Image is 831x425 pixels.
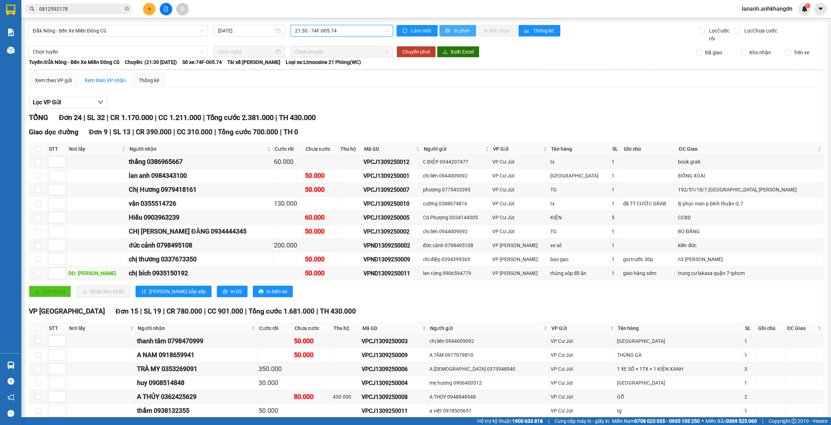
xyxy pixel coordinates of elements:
div: DĐ: [PERSON_NAME] [68,269,126,277]
div: VPCJ1309250011 [362,406,427,415]
td: VP Nam Dong [491,266,549,280]
div: thanh tâm 0798470999 [137,336,256,346]
span: CR 780.000 [167,307,202,315]
div: VP Cư Jút [492,172,548,180]
div: VP Cư Jút [492,186,548,194]
div: thắng 0386965667 [129,157,271,167]
th: Ghi chú [756,322,785,334]
img: logo-vxr [6,5,15,15]
span: Nơi lấy [69,145,120,153]
div: gọi trước 30p [623,255,675,263]
span: Thống kê [533,27,555,35]
div: cường 0388674816 [423,200,490,207]
div: [GEOGRAPHIC_DATA] [617,379,742,387]
div: 50.000 [305,226,337,236]
div: 1 [612,255,621,263]
th: Chưa cước [293,322,332,334]
th: Chưa cước [304,143,338,155]
div: book grab [678,158,822,166]
span: printer [259,289,264,295]
button: downloadNhập kho nhận [76,286,130,297]
button: plus [143,3,156,15]
td: VPND1309250011 [362,266,422,280]
div: VPCJ1309250010 [363,199,420,208]
span: CC 1.211.000 [158,113,201,122]
td: VP Cư Jút [491,197,549,211]
span: Cung cấp máy in - giấy in: [555,417,610,425]
div: chị liên 0944009092 [423,172,490,180]
div: 430.000 [333,393,359,401]
img: warehouse-icon [7,361,15,369]
div: 1 [612,241,621,249]
td: VP Cư Jút [491,183,549,197]
div: chị liên 0944009092 [423,227,490,235]
div: TRÀ MY 0353269091 [137,364,256,374]
div: VPCJ1309250008 [362,392,427,401]
button: caret-down [814,3,827,15]
div: 1 [744,337,755,345]
img: warehouse-icon [7,46,15,54]
span: lananh.anhkhangdn [736,4,798,13]
th: SL [743,322,756,334]
span: Đơn 9 [89,128,108,136]
div: 50.000 [294,350,331,360]
span: 21:30 - 74F-005.74 [295,25,389,36]
span: ĐC Giao [787,324,816,332]
div: chị liên 0944009092 [429,337,548,345]
span: Lọc Chưa cước [741,27,778,35]
div: 1 [744,407,755,415]
span: | [163,307,165,315]
span: TH 430.000 [320,307,356,315]
div: huy 0908514848 [137,378,256,388]
div: A NAM 0918659941 [137,350,256,360]
div: 50.000 [305,268,337,278]
span: search [30,6,35,11]
td: VPCJ1309250004 [361,376,428,390]
div: lý phục man p.bình thuận Q.7 [678,200,822,207]
span: Chọn chuyến [295,46,389,57]
td: VPCJ1309250007 [362,183,422,197]
div: VP Cư Jút [551,351,614,359]
div: 30.000 [259,378,291,388]
span: Người gửi [424,145,484,153]
div: C ĐIỆP 0344207477 [423,158,490,166]
div: VP Cư Jút [492,214,548,221]
span: sort-ascending [141,289,146,295]
td: VP Cư Jút [550,390,616,404]
div: VPCJ1309250012 [363,157,420,166]
td: VP Nam Dong [491,252,549,266]
span: Lọc VP Gửi [33,98,61,107]
div: VP Cư Jút [492,200,548,207]
strong: 1900 633 818 [512,418,543,424]
span: Làm mới [411,27,432,35]
button: syncLàm mới [397,25,438,36]
button: file-add [160,3,172,15]
div: VPCJ1309250002 [363,227,420,236]
span: Hỗ trợ kỹ thuật: [477,417,543,425]
span: Đơn 15 [116,307,138,315]
span: CR 390.000 [136,128,172,136]
button: printerIn DS [217,286,248,297]
span: close-circle [125,6,129,11]
span: Đắk Nông - Bến Xe Miền Đông Cũ [33,25,204,36]
div: Hiếu 0903963239 [129,212,271,222]
div: 50.000 [294,336,331,346]
div: n3 [PERSON_NAME] [678,255,822,263]
td: VP Cư Jút [550,404,616,418]
td: VPCJ1309250011 [361,404,428,418]
span: Lọc Cước rồi [706,27,735,42]
div: thùng xốp đồ ăn [550,269,609,277]
span: [PERSON_NAME] sắp xếp [149,287,206,295]
td: VP Cư Jút [550,334,616,348]
span: sync [402,28,408,34]
td: VPND1309250002 [362,239,422,252]
div: 2 [744,393,755,401]
div: trung cư lakasa quận 7 tphcm [678,269,822,277]
span: Người nhận [138,324,250,332]
span: copyright [791,419,796,424]
div: [GEOGRAPHIC_DATA] [550,172,609,180]
span: SL 13 [113,128,131,136]
div: CCBD [678,214,822,221]
div: 50.000 [305,171,337,181]
div: lan rừng 0906594779 [423,269,490,277]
